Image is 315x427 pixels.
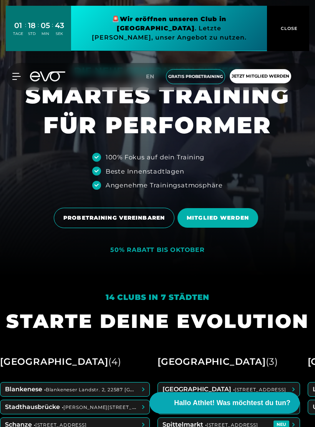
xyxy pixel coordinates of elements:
[13,31,23,36] div: TAGE
[63,214,165,222] span: PROBETRAINING VEREINBAREN
[227,69,293,84] a: Jetzt Mitglied werden
[110,246,205,254] div: 50% RABATT BIS OKTOBER
[146,72,159,81] a: en
[106,293,209,302] em: 14 Clubs in 7 Städten
[267,6,309,51] button: CLOSE
[28,31,36,36] div: STD
[108,356,121,367] span: ( 4 )
[164,69,227,84] a: Gratis Probetraining
[25,80,290,140] h1: SMARTES TRAINING FÜR PERFORMER
[174,398,290,408] span: Hallo Athlet! Was möchtest du tun?
[149,392,300,414] button: Hallo Athlet! Was möchtest du tun?
[232,73,289,79] span: Jetzt Mitglied werden
[6,309,309,334] h1: STARTE DEINE EVOLUTION
[168,73,223,80] span: Gratis Probetraining
[106,180,223,190] div: Angenehme Trainingsatmosphäre
[52,21,53,41] div: :
[106,167,184,176] div: Beste Innenstadtlagen
[38,21,39,41] div: :
[13,20,23,31] div: 01
[54,202,177,234] a: PROBETRAINING VEREINBAREN
[41,31,50,36] div: MIN
[146,73,154,80] span: en
[279,25,298,32] span: CLOSE
[41,20,50,31] div: 05
[28,20,36,31] div: 18
[55,20,64,31] div: 43
[106,152,204,162] div: 100% Fokus auf dein Training
[25,21,26,41] div: :
[157,353,278,371] div: [GEOGRAPHIC_DATA]
[177,202,261,233] a: MITGLIED WERDEN
[55,31,64,36] div: SEK
[266,356,278,367] span: ( 3 )
[187,214,249,222] span: MITGLIED WERDEN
